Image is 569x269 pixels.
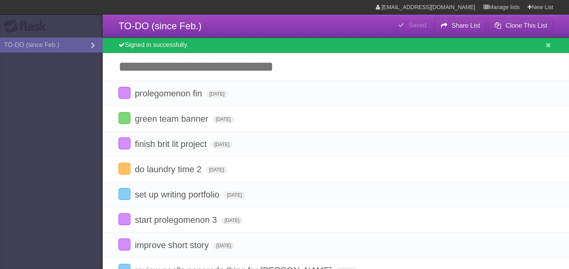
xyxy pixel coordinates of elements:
span: TO-DO (since Feb.) [119,21,202,31]
div: Signed in successfully. [103,38,569,53]
span: finish brit lit project [135,139,209,149]
span: [DATE] [206,166,227,173]
span: set up writing portfolio [135,190,221,199]
span: [DATE] [224,192,245,199]
b: Saved [409,22,426,28]
label: Done [119,213,130,225]
span: prolegomenon fin [135,88,204,98]
b: Share List [452,22,480,29]
span: [DATE] [221,217,243,224]
span: [DATE] [213,242,234,249]
button: Share List [434,19,486,33]
label: Done [119,163,130,175]
label: Done [119,137,130,149]
label: Done [119,239,130,250]
span: improve short story [135,240,211,250]
span: [DATE] [213,116,234,123]
span: do laundry time 2 [135,164,203,174]
button: Clone This List [488,19,553,33]
label: Done [119,188,130,200]
span: [DATE] [206,90,228,98]
span: green team banner [135,114,210,124]
span: start prolegomenon 3 [135,215,219,225]
div: Flask [4,19,51,34]
label: Done [119,87,130,99]
span: [DATE] [211,141,232,148]
label: Done [119,112,130,124]
b: Clone This List [505,22,547,29]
